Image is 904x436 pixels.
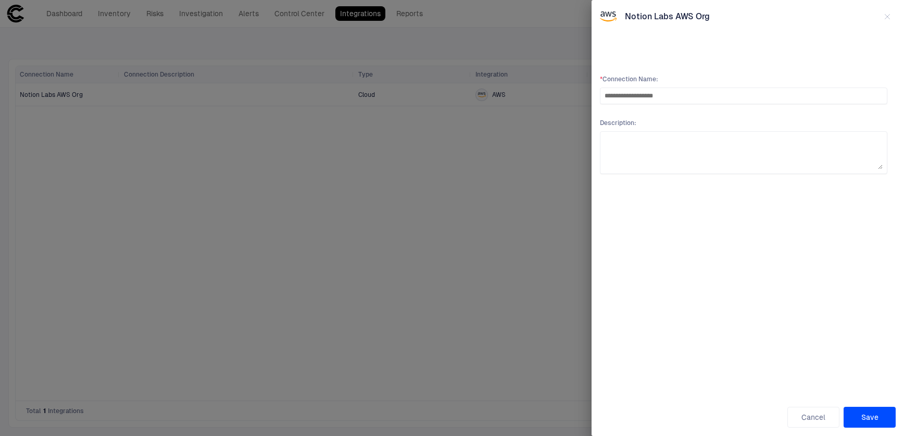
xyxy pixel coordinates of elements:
[600,8,617,25] div: AWS
[600,75,887,83] span: Connection Name :
[625,11,710,22] span: Notion Labs AWS Org
[844,407,896,428] button: Save
[600,119,887,127] span: Description :
[787,407,839,428] button: Cancel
